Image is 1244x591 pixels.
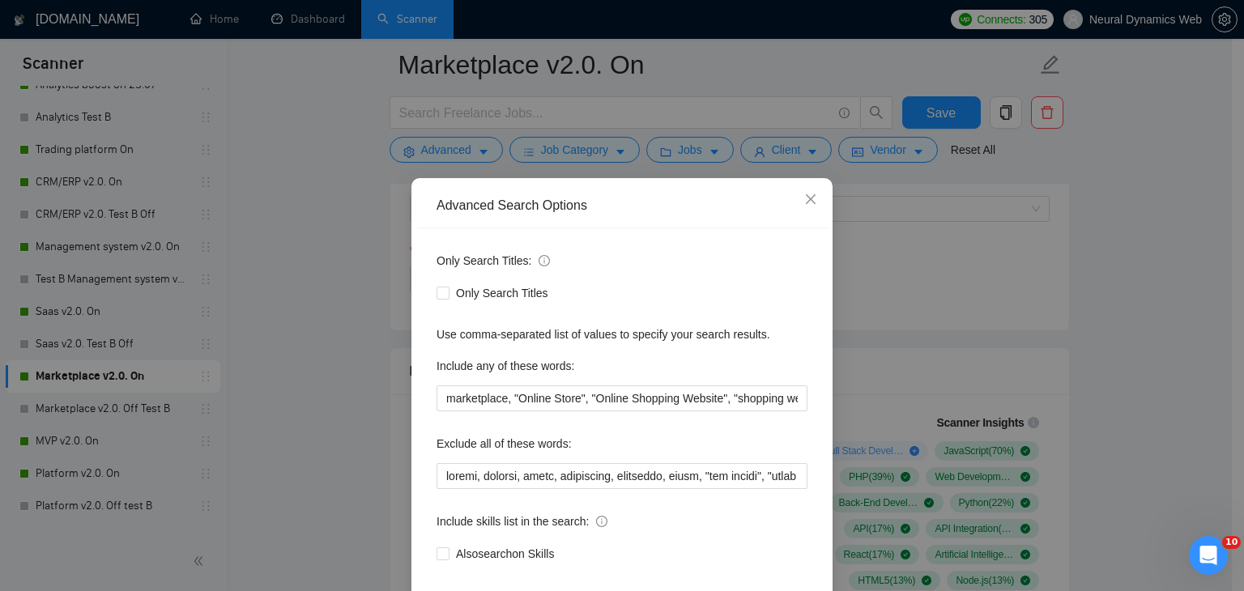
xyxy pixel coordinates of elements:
[1222,536,1241,549] span: 10
[437,512,607,530] span: Include skills list in the search:
[449,545,560,563] span: Also search on Skills
[437,197,807,215] div: Advanced Search Options
[437,431,572,457] label: Exclude all of these words:
[539,255,550,266] span: info-circle
[449,284,555,302] span: Only Search Titles
[1189,536,1228,575] iframe: Intercom live chat
[437,325,807,343] div: Use comma-separated list of values to specify your search results.
[437,252,550,270] span: Only Search Titles:
[789,178,833,222] button: Close
[596,516,607,527] span: info-circle
[804,193,817,206] span: close
[437,353,574,379] label: Include any of these words:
